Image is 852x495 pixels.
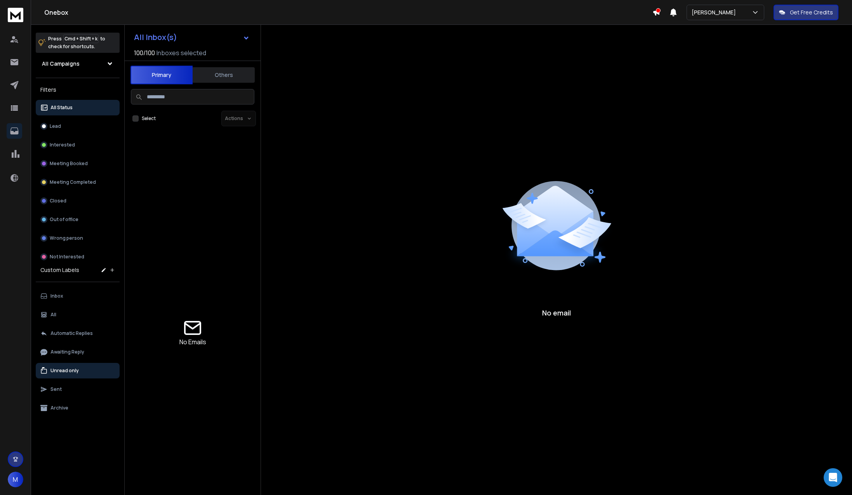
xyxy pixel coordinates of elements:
p: Awaiting Reply [50,349,84,355]
p: Inbox [50,293,63,299]
h1: All Inbox(s) [134,33,177,41]
p: Automatic Replies [50,330,93,336]
button: M [8,472,23,487]
p: No Emails [179,337,206,347]
button: Automatic Replies [36,326,120,341]
p: Meeting Completed [50,179,96,185]
button: All Campaigns [36,56,120,71]
button: Sent [36,382,120,397]
p: Interested [50,142,75,148]
button: All Inbox(s) [128,30,256,45]
h3: Filters [36,84,120,95]
button: Awaiting Reply [36,344,120,360]
button: Archive [36,400,120,416]
p: [PERSON_NAME] [692,9,739,16]
p: No email [542,307,571,318]
p: Unread only [50,368,79,374]
p: Not Interested [50,254,84,260]
button: Closed [36,193,120,209]
button: Unread only [36,363,120,378]
button: Get Free Credits [774,5,838,20]
button: Not Interested [36,249,120,265]
p: Lead [50,123,61,129]
p: Meeting Booked [50,160,88,167]
span: Cmd + Shift + k [63,34,99,43]
p: Closed [50,198,66,204]
p: All [50,312,56,318]
button: Meeting Completed [36,174,120,190]
p: Sent [50,386,62,392]
label: Select [142,115,156,122]
p: Out of office [50,216,78,223]
button: Inbox [36,288,120,304]
button: Wrong person [36,230,120,246]
button: Primary [130,66,193,84]
h1: All Campaigns [42,60,80,68]
button: Interested [36,137,120,153]
span: 100 / 100 [134,48,155,58]
h3: Custom Labels [40,266,79,274]
h3: Inboxes selected [156,48,206,58]
p: Wrong person [50,235,83,241]
button: All Status [36,100,120,115]
button: All [36,307,120,322]
p: Get Free Credits [790,9,833,16]
p: Archive [50,405,68,411]
button: Lead [36,119,120,134]
button: Meeting Booked [36,156,120,171]
p: All Status [50,105,73,111]
button: Out of office [36,212,120,227]
div: Open Intercom Messenger [824,468,842,487]
button: Others [193,66,255,84]
p: Press to check for shortcuts. [48,35,105,51]
h1: Onebox [44,8,652,17]
img: logo [8,8,23,22]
